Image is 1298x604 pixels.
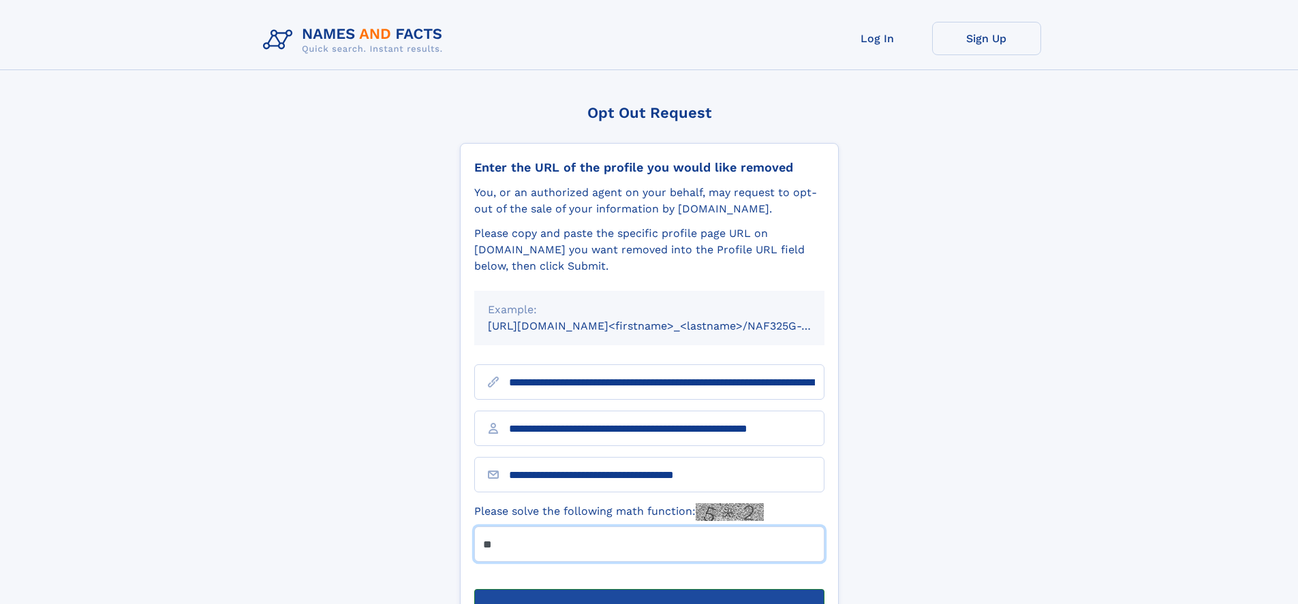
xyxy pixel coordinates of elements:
label: Please solve the following math function: [474,503,764,521]
small: [URL][DOMAIN_NAME]<firstname>_<lastname>/NAF325G-xxxxxxxx [488,319,850,332]
div: Opt Out Request [460,104,839,121]
img: Logo Names and Facts [258,22,454,59]
div: Example: [488,302,811,318]
div: Enter the URL of the profile you would like removed [474,160,824,175]
div: Please copy and paste the specific profile page URL on [DOMAIN_NAME] you want removed into the Pr... [474,225,824,274]
div: You, or an authorized agent on your behalf, may request to opt-out of the sale of your informatio... [474,185,824,217]
a: Sign Up [932,22,1041,55]
a: Log In [823,22,932,55]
